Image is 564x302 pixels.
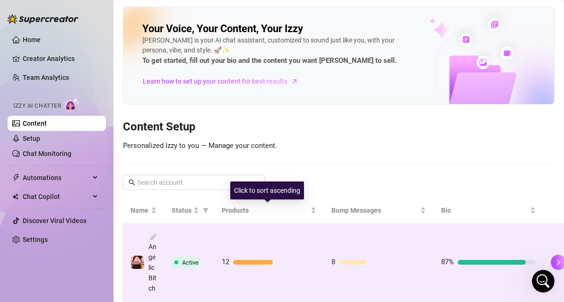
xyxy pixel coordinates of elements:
span: 😞 [129,200,148,225]
img: ai-chatter-content-library-cLFOSyPT.png [408,8,554,104]
span: Personalized Izzy to you — Manage your content. [123,141,277,150]
span: Learn how to set up your content for best results [143,76,287,86]
div: Did this answer your question? [11,195,314,205]
a: Settings [23,236,48,243]
span: Status [172,205,191,216]
th: Name [123,198,164,224]
a: Creator Analytics [23,51,98,66]
a: Discover Viral Videos [23,217,87,224]
span: 😃 [180,204,194,223]
h3: Content Setup [123,120,555,135]
span: 12 [222,258,229,266]
div: Close [302,4,319,21]
span: thunderbolt [12,174,20,181]
a: Team Analytics [23,74,69,81]
span: filter [201,203,210,217]
th: Bump Messages [324,198,434,224]
div: [PERSON_NAME] is your AI chat assistant, customized to sound just like you, with your persona, vi... [142,35,417,67]
span: smiley reaction [175,204,200,223]
span: 8 [331,258,335,266]
th: Status [164,198,214,224]
button: Collapse window [284,4,302,22]
span: neutral face reaction [150,204,175,223]
th: Products [214,198,324,224]
img: Chat Copilot [12,193,18,200]
a: Home [23,36,41,43]
th: Bio [434,198,543,224]
a: Chat Monitoring [23,150,71,157]
a: Content [23,120,47,127]
span: Products [222,205,309,216]
span: 87% [441,258,454,266]
strong: To get started, fill out your bio and the content you want [PERSON_NAME] to sell. [142,56,397,65]
span: Name [130,205,149,216]
span: Bump Messages [331,205,418,216]
span: disappointed reaction [122,200,155,225]
h2: Your Voice, Your Content, Your Izzy [142,22,303,35]
span: 😐 [156,204,169,223]
a: Setup [23,135,40,142]
span: right [555,259,562,266]
a: Open in help center [125,235,200,242]
span: arrow-right [290,77,299,86]
iframe: Intercom live chat [532,270,555,293]
span: Izzy AI Chatter [13,102,61,111]
img: AI Chatter [65,98,79,112]
a: Learn how to set up your content for best results [142,74,305,89]
img: 🪽AngelicBitch [131,256,144,269]
button: go back [6,4,24,22]
span: filter [203,207,208,213]
span: Automations [23,170,90,185]
span: 🪽AngelicBitch [148,233,156,292]
span: Chat Copilot [23,189,90,204]
input: Search account [137,177,252,188]
span: Active [182,259,199,266]
span: search [129,179,135,186]
img: logo-BBDzfeDw.svg [8,14,78,24]
span: Bio [441,205,528,216]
